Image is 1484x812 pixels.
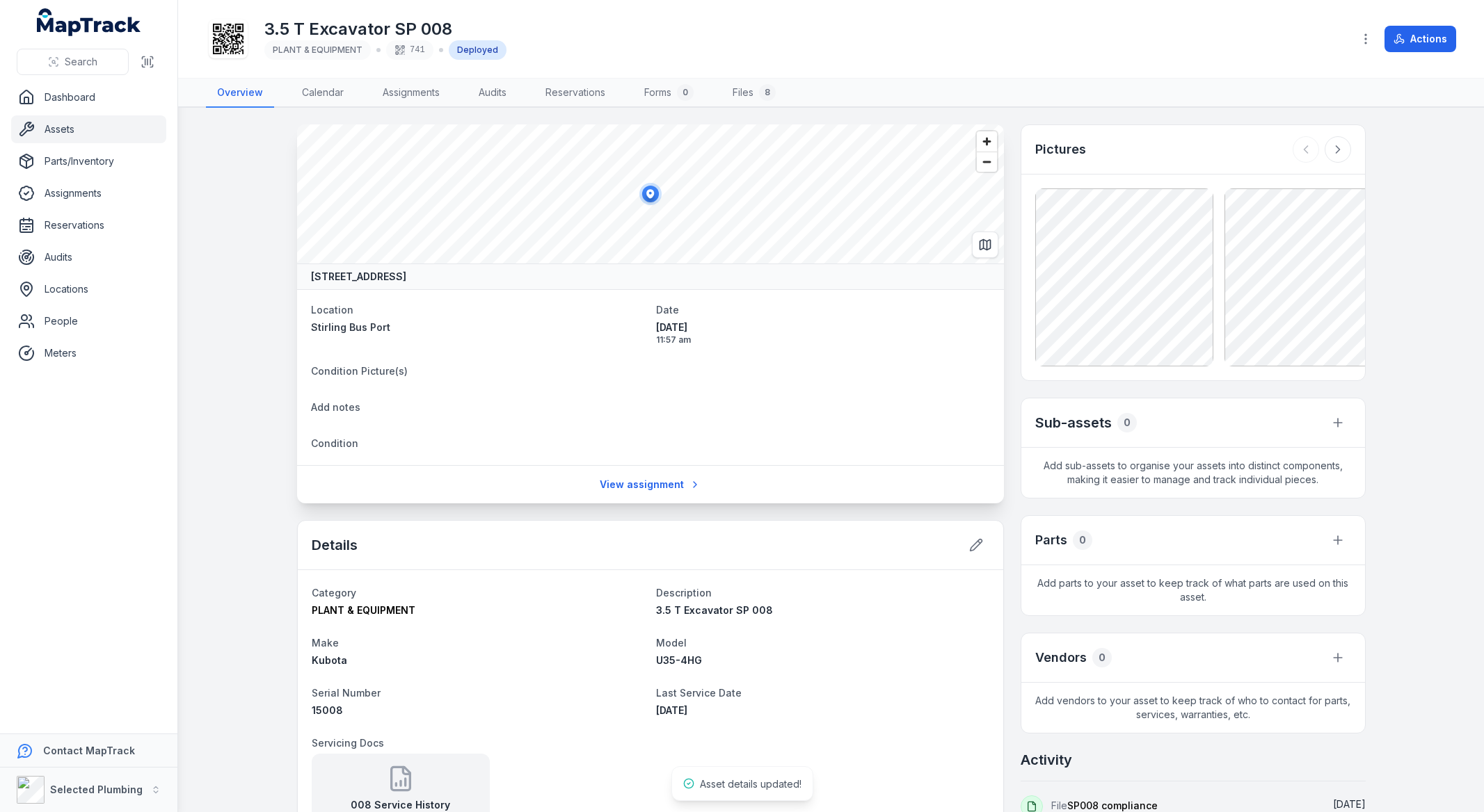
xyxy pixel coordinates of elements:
[311,437,358,449] span: Condition
[759,84,776,101] div: 8
[50,783,143,795] strong: Selected Plumbing
[1385,26,1456,52] button: Actions
[11,211,166,239] a: Reservations
[977,152,997,172] button: Zoom out
[721,79,787,108] a: Files8
[312,704,343,716] span: 15008
[1073,530,1092,550] div: 0
[312,637,339,649] span: Make
[656,654,702,666] span: U35-4HG
[311,304,353,316] span: Location
[656,320,990,334] span: [DATE]
[312,654,347,666] span: Kubota
[11,83,166,111] a: Dashboard
[1035,530,1067,550] h3: Parts
[311,365,408,377] span: Condition Picture(s)
[656,687,742,699] span: Last Service Date
[633,79,705,108] a: Forms0
[1021,448,1365,498] span: Add sub-assets to organise your assets into distinct components, making it easier to manage and t...
[1021,683,1365,733] span: Add vendors to your asset to keep track of who to contact for parts, services, warranties, etc.
[1092,648,1112,667] div: 0
[297,124,1004,263] canvas: Map
[273,44,362,55] span: PLANT & EQUIPMENT
[311,320,645,334] a: Stirling Bus Port
[11,275,166,303] a: Locations
[372,79,451,108] a: Assignments
[977,131,997,152] button: Zoom in
[11,147,166,175] a: Parts/Inventory
[656,587,712,599] span: Description
[351,798,450,812] strong: 008 Service History
[1035,413,1112,432] h2: Sub-assets
[449,40,506,60] div: Deployed
[312,737,384,749] span: Servicing Docs
[11,307,166,335] a: People
[264,18,506,40] h1: 3.5 T Excavator SP 008
[17,49,129,75] button: Search
[312,535,358,555] h2: Details
[1035,140,1086,159] h3: Pictures
[656,604,773,616] span: 3.5 T Excavator SP 008
[65,55,97,69] span: Search
[656,704,687,716] span: [DATE]
[311,270,406,284] strong: [STREET_ADDRESS]
[11,243,166,271] a: Audits
[312,587,356,599] span: Category
[37,8,141,36] a: MapTrack
[312,604,415,616] span: PLANT & EQUIPMENT
[1035,648,1087,667] h3: Vendors
[677,84,694,101] div: 0
[1021,565,1365,615] span: Add parts to your asset to keep track of what parts are used on this asset.
[11,339,166,367] a: Meters
[534,79,616,108] a: Reservations
[468,79,518,108] a: Audits
[311,321,390,333] span: Stirling Bus Port
[656,334,990,346] span: 11:57 am
[312,687,381,699] span: Serial Number
[11,179,166,207] a: Assignments
[311,401,360,413] span: Add notes
[1333,798,1366,810] span: [DATE]
[1333,798,1366,810] time: 08/10/2025, 12:56:30 pm
[11,115,166,143] a: Assets
[656,320,990,346] time: 08/10/2025, 11:57:05 am
[386,40,433,60] div: 741
[1021,750,1072,770] h2: Activity
[43,745,135,756] strong: Contact MapTrack
[1117,413,1137,432] div: 0
[656,704,687,716] time: 06/06/2025, 12:00:00 am
[656,304,679,316] span: Date
[700,778,801,790] span: Asset details updated!
[972,232,998,258] button: Switch to Map View
[291,79,355,108] a: Calendar
[591,471,710,498] a: View assignment
[206,79,274,108] a: Overview
[656,637,687,649] span: Model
